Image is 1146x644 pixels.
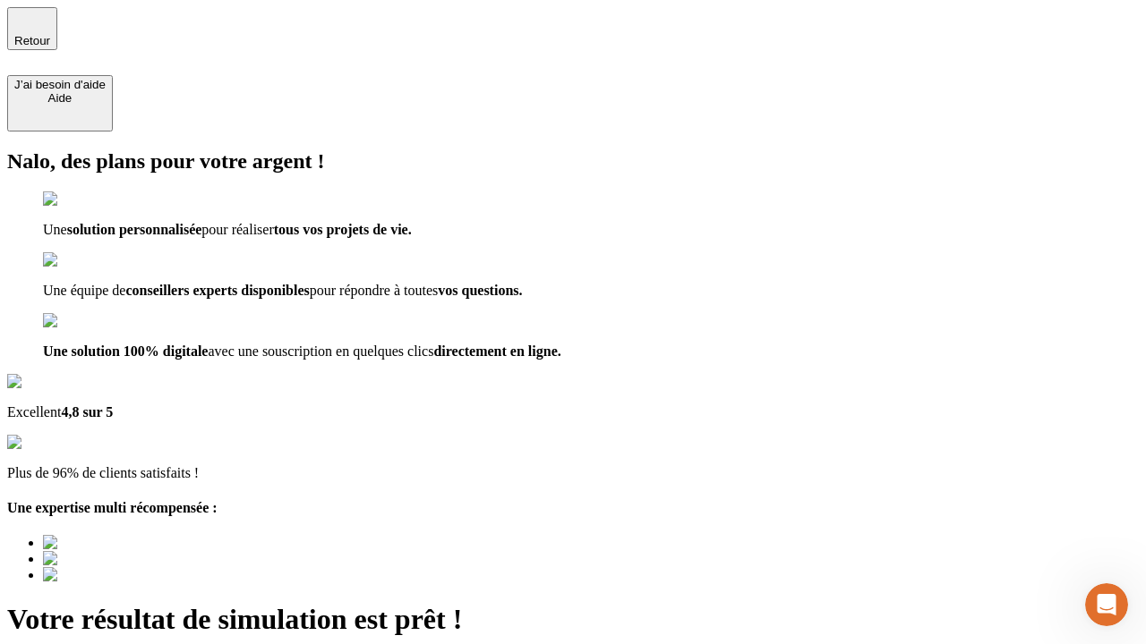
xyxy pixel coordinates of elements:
[7,435,96,451] img: reviews stars
[67,222,202,237] span: solution personnalisée
[43,191,120,208] img: checkmark
[7,404,61,419] span: Excellent
[43,252,120,268] img: checkmark
[14,78,106,91] div: J’ai besoin d'aide
[43,283,125,298] span: Une équipe de
[7,75,113,131] button: J’ai besoin d'aideAide
[61,404,113,419] span: 4,8 sur 5
[43,535,209,551] img: Best savings advice award
[7,465,1139,481] p: Plus de 96% de clients satisfaits !
[201,222,273,237] span: pour réaliser
[14,34,50,47] span: Retour
[7,374,111,390] img: Google Review
[7,500,1139,516] h4: Une expertise multi récompensée :
[438,283,522,298] span: vos questions.
[274,222,412,237] span: tous vos projets de vie.
[7,149,1139,174] h2: Nalo, des plans pour votre argent !
[433,343,560,359] span: directement en ligne.
[43,343,208,359] span: Une solution 100% digitale
[43,567,209,583] img: Best savings advice award
[208,343,433,359] span: avec une souscription en quelques clics
[43,222,67,237] span: Une
[43,551,209,567] img: Best savings advice award
[1085,583,1128,626] iframe: Intercom live chat
[43,313,120,329] img: checkmark
[14,91,106,105] div: Aide
[310,283,439,298] span: pour répondre à toutes
[7,7,57,50] button: Retour
[125,283,309,298] span: conseillers experts disponibles
[7,603,1139,636] h1: Votre résultat de simulation est prêt !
